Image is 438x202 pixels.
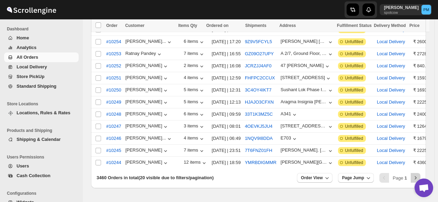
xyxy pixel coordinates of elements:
[377,75,405,80] button: Local Delivery
[17,137,61,142] span: Shipping & Calendar
[281,135,298,142] button: E703
[125,39,173,46] button: [PERSON_NAME]...
[281,51,334,58] button: A 2/7, Ground Floor, Model Town 1
[125,87,169,94] div: [PERSON_NAME]
[384,5,419,10] p: [PERSON_NAME]
[384,10,419,15] p: spotcow
[125,75,169,82] button: [PERSON_NAME]
[102,145,125,156] button: #10245
[377,99,405,105] button: Local Delivery
[102,121,125,132] button: #10247
[102,73,125,84] button: #10251
[245,51,274,56] button: GZ09O27UPY
[125,123,169,130] div: [PERSON_NAME]
[281,87,334,94] button: Sushant Lok Phase I ; Sector 43
[245,75,275,80] button: FHFPC2CCUX
[106,147,121,154] span: #10245
[212,111,241,118] div: [DATE] | 09:59
[415,179,433,197] div: Open chat
[413,75,434,81] div: ₹ 1593.01
[102,97,125,108] button: #10249
[212,99,241,106] div: [DATE] | 12:13
[17,74,44,79] span: Store PickUp
[125,63,169,70] div: [PERSON_NAME]
[377,124,405,129] button: Local Delivery
[411,173,420,183] button: Next
[184,39,205,46] div: 6 items
[413,38,434,45] div: ₹ 2600.00
[7,191,79,196] span: Configurations
[345,75,363,81] span: Unfulfilled
[345,112,363,117] span: Unfulfilled
[413,135,434,142] div: ₹ 1679.00
[281,75,332,82] button: [STREET_ADDRESS]
[377,160,405,165] button: Local Delivery
[279,23,296,28] span: Address
[7,154,79,160] span: Users Permissions
[377,148,405,153] button: Local Delivery
[125,99,169,106] button: [PERSON_NAME]
[17,35,29,40] span: Home
[7,101,79,107] span: Store Locations
[184,63,205,70] button: 2 items
[245,160,277,165] button: YMRBDIGMMR
[281,160,334,166] button: [PERSON_NAME][GEOGRAPHIC_DATA] , [PERSON_NAME]
[345,87,363,93] span: Unfulfilled
[184,135,205,142] button: 4 items
[413,123,434,130] div: ₹ 1264.99
[184,51,205,58] button: 7 items
[184,160,208,166] div: 12 items
[377,39,405,44] button: Local Delivery
[4,161,79,171] button: Users
[393,175,407,181] span: Page
[281,39,334,46] button: [PERSON_NAME] [STREET_ADDRESS]
[345,39,363,45] span: Unfulfilled
[17,55,38,60] span: All Orders
[4,52,79,62] button: All Orders
[281,39,327,44] div: [PERSON_NAME] [STREET_ADDRESS]
[184,99,205,106] button: 5 items
[345,63,363,69] span: Unfulfilled
[281,135,291,141] div: E703
[337,23,372,28] span: Fulfillment Status
[413,147,434,154] div: ₹ 2225.02
[178,23,197,28] span: Items Qty
[281,87,327,92] div: Sushant Lok Phase I ; Sector 43
[125,23,145,28] span: Customer
[184,75,205,82] div: 4 items
[102,85,125,96] button: #10250
[281,147,327,153] div: [PERSON_NAME]. [STREET_ADDRESS][PERSON_NAME] [GEOGRAPHIC_DATA], [GEOGRAPHIC_DATA]
[345,51,363,57] span: Unfulfilled
[106,99,121,106] span: #10249
[245,124,272,129] button: 4OEVKJ5JU4
[206,23,229,28] span: Ordered on
[413,50,434,57] div: ₹ 2728.99
[184,147,205,154] div: 7 items
[377,51,405,56] button: Local Delivery
[184,111,205,118] div: 6 items
[281,99,334,106] button: Aragma Insignia [PERSON_NAME] [PERSON_NAME][GEOGRAPHIC_DATA] Sangamvadi
[245,23,266,28] span: Shipments
[374,23,406,28] span: Delivery Method
[97,175,214,180] span: 3460 Orders in total (20 visible due to filters/pagination)
[102,60,125,71] button: #10252
[125,111,169,118] div: [PERSON_NAME]
[345,99,363,105] span: Unfulfilled
[245,112,273,117] button: 33T1K3MZ5C
[125,147,169,154] button: [PERSON_NAME]
[212,135,241,142] div: [DATE] | 06:49
[212,75,241,81] div: [DATE] | 12:59
[281,63,331,70] button: 47 [PERSON_NAME]
[184,87,205,94] button: 5 items
[380,4,432,15] button: User menu
[17,173,50,178] span: Cash Collection
[281,123,327,128] div: [STREET_ADDRESS][PERSON_NAME][PERSON_NAME]
[125,160,169,166] button: [PERSON_NAME]
[424,8,429,12] text: PM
